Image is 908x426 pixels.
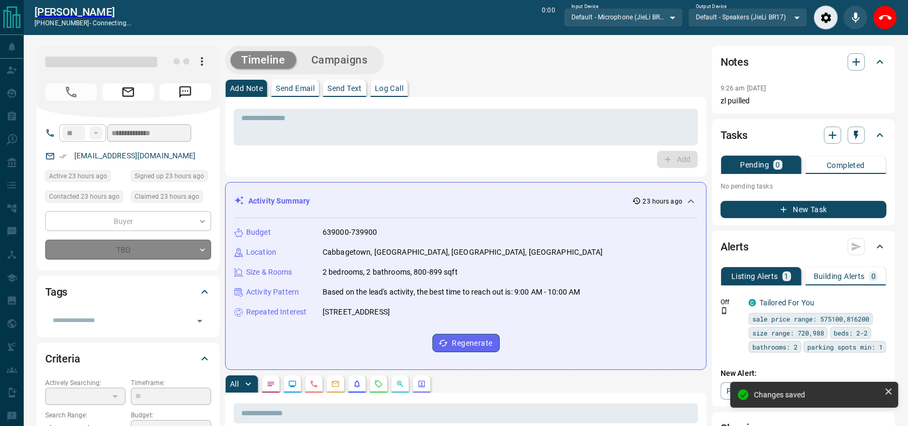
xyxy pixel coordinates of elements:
[323,306,390,318] p: [STREET_ADDRESS]
[740,161,769,169] p: Pending
[721,122,886,148] div: Tasks
[131,170,211,185] div: Tue Aug 12 2025
[843,5,868,30] div: Mute
[45,378,125,388] p: Actively Searching:
[396,380,404,388] svg: Opportunities
[45,240,211,260] div: TBD
[135,191,199,202] span: Claimed 23 hours ago
[752,341,798,352] span: bathrooms: 2
[331,380,340,388] svg: Emails
[721,53,749,71] h2: Notes
[571,3,599,10] label: Input Device
[323,227,378,238] p: 639000-739900
[45,191,125,206] div: Tue Aug 12 2025
[301,51,379,69] button: Campaigns
[814,273,865,280] p: Building Alerts
[45,410,125,420] p: Search Range:
[45,83,97,101] span: Call
[721,382,776,400] a: Property
[721,127,748,144] h2: Tasks
[59,152,67,160] svg: Email Verified
[374,380,383,388] svg: Requests
[542,5,555,30] p: 0:00
[721,178,886,194] p: No pending tasks
[74,151,196,160] a: [EMAIL_ADDRESS][DOMAIN_NAME]
[45,346,211,372] div: Criteria
[417,380,426,388] svg: Agent Actions
[776,161,780,169] p: 0
[102,83,154,101] span: Email
[159,83,211,101] span: Message
[246,267,292,278] p: Size & Rooms
[34,5,131,18] a: [PERSON_NAME]
[34,18,131,28] p: [PHONE_NUMBER] -
[827,162,865,169] p: Completed
[564,8,683,26] div: Default - Microphone (JieLi BR17)
[323,247,603,258] p: Cabbagetown, [GEOGRAPHIC_DATA], [GEOGRAPHIC_DATA], [GEOGRAPHIC_DATA]
[45,350,80,367] h2: Criteria
[45,279,211,305] div: Tags
[721,49,886,75] div: Notes
[721,201,886,218] button: New Task
[49,171,107,181] span: Active 23 hours ago
[643,197,682,206] p: 23 hours ago
[246,287,299,298] p: Activity Pattern
[721,95,886,107] p: zl puilled
[49,191,120,202] span: Contacted 23 hours ago
[721,234,886,260] div: Alerts
[230,85,263,92] p: Add Note
[759,298,814,307] a: Tailored For You
[192,313,207,329] button: Open
[310,380,318,388] svg: Calls
[688,8,807,26] div: Default - Speakers (JieLi BR17)
[754,390,880,399] div: Changes saved
[248,195,310,207] p: Activity Summary
[234,191,697,211] div: Activity Summary23 hours ago
[752,313,869,324] span: sale price range: 575100,816200
[807,341,883,352] span: parking spots min: 1
[432,334,500,352] button: Regenerate
[131,378,211,388] p: Timeframe:
[873,5,897,30] div: End Call
[353,380,361,388] svg: Listing Alerts
[721,238,749,255] h2: Alerts
[871,273,876,280] p: 0
[323,287,580,298] p: Based on the lead's activity, the best time to reach out is: 9:00 AM - 10:00 AM
[323,267,458,278] p: 2 bedrooms, 2 bathrooms, 800-899 sqft
[131,410,211,420] p: Budget:
[288,380,297,388] svg: Lead Browsing Activity
[131,191,211,206] div: Tue Aug 12 2025
[45,211,211,231] div: Buyer
[246,247,276,258] p: Location
[276,85,315,92] p: Send Email
[45,283,67,301] h2: Tags
[375,85,403,92] p: Log Call
[267,380,275,388] svg: Notes
[696,3,727,10] label: Output Device
[731,273,778,280] p: Listing Alerts
[246,227,271,238] p: Budget
[721,297,742,307] p: Off
[785,273,789,280] p: 1
[752,327,824,338] span: size range: 720,988
[230,380,239,388] p: All
[246,306,306,318] p: Repeated Interest
[721,368,886,379] p: New Alert:
[135,171,204,181] span: Signed up 23 hours ago
[749,299,756,306] div: condos.ca
[231,51,296,69] button: Timeline
[721,307,728,315] svg: Push Notification Only
[327,85,362,92] p: Send Text
[93,19,131,27] span: connecting...
[834,327,868,338] span: beds: 2-2
[814,5,838,30] div: Audio Settings
[721,85,766,92] p: 9:26 am [DATE]
[45,170,125,185] div: Tue Aug 12 2025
